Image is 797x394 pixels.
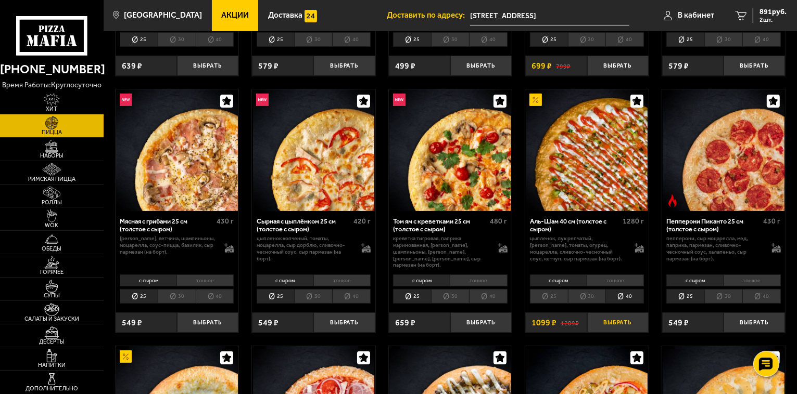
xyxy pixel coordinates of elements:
li: 30 [295,289,333,304]
li: 25 [120,289,158,304]
li: 40 [605,289,644,304]
button: Выбрать [177,56,238,76]
div: Аль-Шам 40 см (толстое с сыром) [530,217,620,233]
img: Акционный [529,94,542,106]
div: Сырная с цыплёнком 25 см (толстое с сыром) [257,217,351,233]
li: 25 [666,289,704,304]
span: 639 ₽ [122,62,142,70]
img: Новинка [120,94,132,106]
button: Выбрать [313,56,375,76]
div: Пепперони Пиканто 25 см (толстое с сыром) [666,217,761,233]
img: Сырная с цыплёнком 25 см (толстое с сыром) [253,89,375,211]
button: Выбрать [587,56,649,76]
a: Острое блюдоПепперони Пиканто 25 см (толстое с сыром) [662,89,786,211]
img: Пепперони Пиканто 25 см (толстое с сыром) [663,89,785,211]
span: 579 ₽ [668,62,689,70]
li: 25 [257,32,295,47]
li: с сыром [530,274,587,286]
li: 30 [295,32,333,47]
a: НовинкаМясная с грибами 25 см (толстое с сыром) [116,89,239,211]
li: 25 [530,289,568,304]
div: Том ям с креветками 25 см (толстое с сыром) [393,217,487,233]
img: Острое блюдо [666,194,679,207]
div: Мясная с грибами 25 см (толстое с сыром) [120,217,214,233]
li: 30 [431,289,469,304]
span: 1099 ₽ [532,319,556,327]
li: 40 [332,289,371,304]
li: 25 [393,32,431,47]
button: Выбрать [450,312,512,333]
span: Доставка [268,11,302,19]
a: НовинкаТом ям с креветками 25 см (толстое с сыром) [389,89,512,211]
button: Выбрать [313,312,375,333]
img: Акционный [120,350,132,363]
li: 30 [158,289,196,304]
li: 40 [742,289,781,304]
li: 25 [120,32,158,47]
span: 430 г [764,217,781,226]
button: Выбрать [177,312,238,333]
li: 30 [704,32,742,47]
li: 30 [704,289,742,304]
span: 2 шт. [760,17,787,23]
img: Аль-Шам 40 см (толстое с сыром) [526,89,648,211]
li: с сыром [257,274,313,286]
li: 25 [530,32,568,47]
li: 25 [257,289,295,304]
img: Новинка [256,94,269,106]
li: 30 [568,289,606,304]
button: Выбрать [724,312,785,333]
p: креветка тигровая, паприка маринованная, [PERSON_NAME], шампиньоны, [PERSON_NAME], [PERSON_NAME],... [393,235,489,269]
span: 430 г [217,217,234,226]
span: 499 ₽ [395,62,415,70]
img: Том ям с креветками 25 см (толстое с сыром) [389,89,511,211]
li: 25 [666,32,704,47]
a: АкционныйАль-Шам 40 см (толстое с сыром) [525,89,649,211]
li: тонкое [450,274,507,286]
img: Мясная с грибами 25 см (толстое с сыром) [116,89,238,211]
p: [PERSON_NAME], ветчина, шампиньоны, моцарелла, соус-пицца, базилик, сыр пармезан (на борт). [120,235,216,255]
button: Выбрать [724,56,785,76]
li: 40 [605,32,644,47]
span: Акции [221,11,249,19]
li: с сыром [120,274,176,286]
span: 1280 г [623,217,644,226]
span: 891 руб. [760,8,787,16]
span: 659 ₽ [395,319,415,327]
s: 799 ₽ [556,62,571,70]
li: 40 [196,289,234,304]
p: цыпленок копченый, томаты, моцарелла, сыр дорблю, сливочно-чесночный соус, сыр пармезан (на борт). [257,235,353,262]
li: 40 [332,32,371,47]
a: НовинкаСырная с цыплёнком 25 см (толстое с сыром) [252,89,375,211]
span: 420 г [353,217,371,226]
li: 25 [393,289,431,304]
li: 40 [196,32,234,47]
img: Новинка [393,94,406,106]
span: 549 ₽ [122,319,142,327]
img: 15daf4d41897b9f0e9f617042186c801.svg [305,10,317,22]
span: 549 ₽ [668,319,689,327]
li: 30 [158,32,196,47]
li: тонкое [176,274,234,286]
li: с сыром [393,274,450,286]
span: [GEOGRAPHIC_DATA] [124,11,202,19]
li: 40 [469,289,508,304]
s: 1209 ₽ [561,319,579,327]
span: 579 ₽ [258,62,279,70]
span: Доставить по адресу: [387,11,470,19]
input: Ваш адрес доставки [470,6,629,25]
span: 549 ₽ [258,319,279,327]
li: 30 [568,32,606,47]
li: 40 [742,32,781,47]
p: цыпленок, лук репчатый, [PERSON_NAME], томаты, огурец, моцарелла, сливочно-чесночный соус, кетчуп... [530,235,626,262]
li: с сыром [666,274,723,286]
span: 480 г [490,217,508,226]
span: 699 ₽ [532,62,552,70]
li: тонкое [724,274,781,286]
li: тонкое [587,274,644,286]
li: тонкое [313,274,371,286]
button: Выбрать [450,56,512,76]
p: пепперони, сыр Моцарелла, мед, паприка, пармезан, сливочно-чесночный соус, халапеньо, сыр пармеза... [666,235,763,262]
li: 30 [431,32,469,47]
button: Выбрать [587,312,649,333]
